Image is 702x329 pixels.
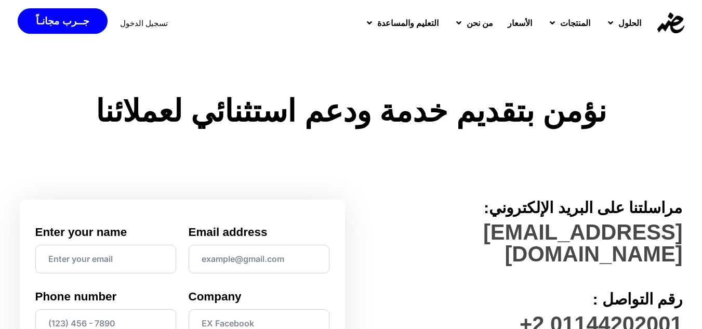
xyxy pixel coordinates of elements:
a: تسجيل الدخول [120,19,168,27]
h5: Email address [189,226,329,286]
span: الحلول [618,17,641,29]
a: المنتجات [539,9,598,36]
a: من نحن [446,9,500,36]
h3: [EMAIL_ADDRESS][DOMAIN_NAME] [357,221,683,265]
span: الأسعار [508,17,532,29]
h5: Enter your name [35,226,176,286]
a: الحلول [598,9,648,36]
span: المنتجات [560,17,590,29]
span: من نحن [467,17,493,29]
h2: نؤمن بتقديم خدمة ودعم استثنائي لعملائنا [14,93,689,130]
a: التعليم والمساعدة [356,9,446,36]
h4: مراسلتنا على البريد الإلكتروني: [357,200,683,215]
a: الأسعار [500,9,539,36]
span: التعليم والمساعدة [377,17,439,29]
h4: رقم التواصل : [357,291,683,307]
span: جــرب مجانـاً [36,16,89,26]
input: Enter your email [35,245,176,273]
a: جــرب مجانـاً [18,8,107,34]
input: example@gmail.com [189,245,329,273]
img: eDariba [657,12,684,33]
